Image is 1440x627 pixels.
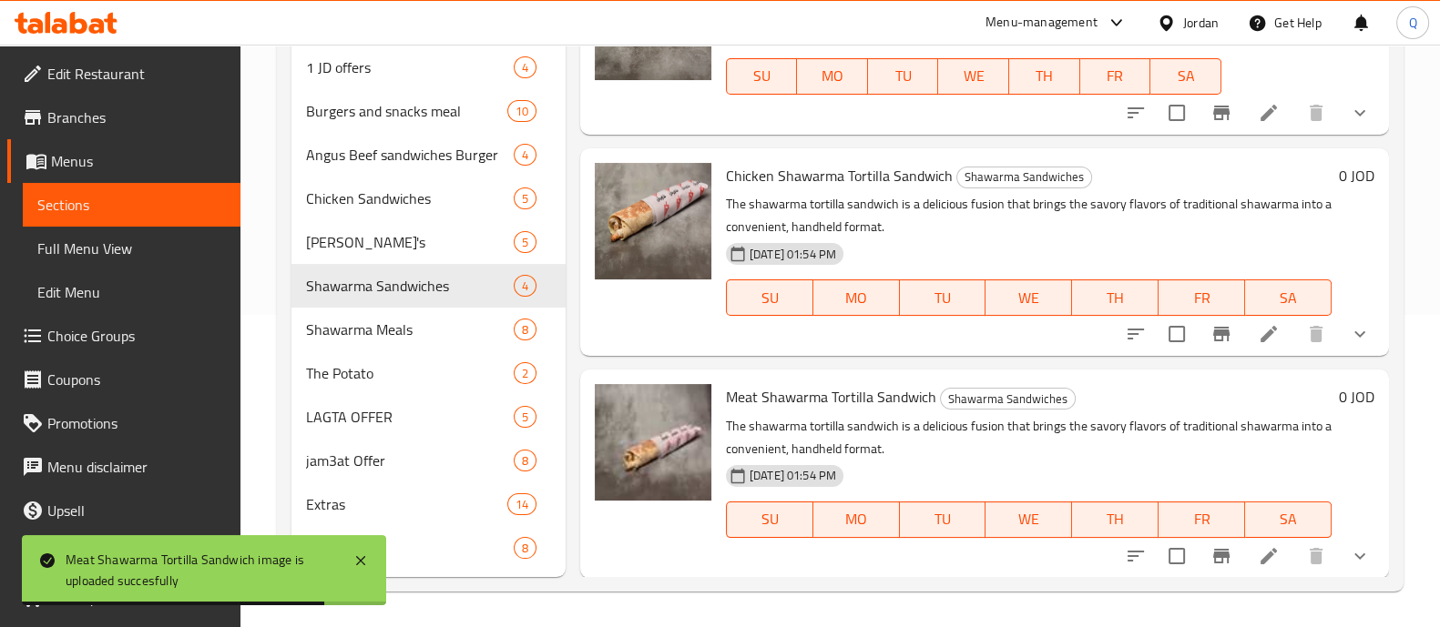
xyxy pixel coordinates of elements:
button: MO [797,58,868,95]
a: Coupons [7,358,240,401]
span: jam3at Offer [306,450,514,471]
img: Meat Shawarma Tortilla Sandwich [595,384,711,501]
a: Grocery Checklist [7,576,240,620]
h6: 0 JOD [1339,163,1374,188]
span: 10 [508,103,536,120]
span: Shawarma Sandwiches [941,389,1075,410]
a: Edit menu item [1258,323,1280,345]
a: Upsell [7,489,240,532]
div: Angus Beef sandwiches Burger4 [291,133,566,177]
a: Edit Menu [23,270,240,314]
span: FR [1166,506,1238,532]
span: Shawarma Sandwiches [306,275,514,297]
span: 5 [515,234,536,251]
span: MO [821,506,893,532]
div: items [514,406,536,428]
p: The shawarma tortilla sandwich is a delicious fusion that brings the savory flavors of traditiona... [726,415,1332,460]
a: Coverage Report [7,532,240,576]
span: MO [804,63,861,89]
svg: Show Choices [1349,545,1371,567]
div: Chicken Sandwiches5 [291,177,566,220]
div: 1 JD offers [306,56,514,78]
div: Meat Shawarma Tortilla Sandwich image is uploaded succesfully [66,550,335,591]
button: TH [1072,279,1159,316]
div: Shawarma Meals [306,319,514,340]
span: Select to update [1158,315,1196,353]
span: MO [821,285,893,311]
span: Burgers and snacks meal [306,100,507,122]
span: Meat Shawarma Tortilla Sandwich [726,383,936,410]
button: FR [1159,501,1245,538]
div: Shawarma Sandwiches [956,167,1092,188]
span: 8 [515,540,536,557]
h6: 0 JOD [1339,384,1374,410]
button: FR [1080,58,1151,95]
div: jam3at Offer8 [291,439,566,482]
div: Menu-management [986,12,1098,34]
div: items [507,100,536,122]
a: Edit Restaurant [7,52,240,96]
button: TU [900,279,986,316]
p: The shawarma tortilla sandwich is a delicious fusion that brings the savory flavors of traditiona... [726,193,1332,238]
div: Ramadan's [306,231,514,253]
div: Shawarma Meals8 [291,308,566,351]
span: Menus [51,150,226,172]
img: Chicken Shawarma Tortilla Sandwich [595,163,711,279]
a: Edit menu item [1258,102,1280,124]
button: show more [1338,534,1382,578]
a: Sections [23,183,240,227]
a: Edit menu item [1258,545,1280,567]
span: TU [907,506,979,532]
button: delete [1294,534,1338,578]
svg: Show Choices [1349,102,1371,124]
span: 4 [515,147,536,164]
button: SU [726,58,797,95]
button: WE [986,501,1072,538]
span: Sections [37,194,226,216]
a: Branches [7,96,240,139]
span: Menu disclaimer [47,456,226,478]
div: items [507,493,536,515]
span: Upsell [47,500,226,521]
a: Choice Groups [7,314,240,358]
span: 4 [515,278,536,295]
button: WE [986,279,1072,316]
div: items [514,56,536,78]
button: show more [1338,91,1382,135]
span: Q [1408,13,1416,33]
span: 14 [508,496,536,513]
button: TH [1009,58,1080,95]
span: Select to update [1158,537,1196,575]
span: Full Menu View [37,238,226,259]
div: Beverages8 [291,526,566,570]
span: 4 [515,59,536,76]
span: FR [1166,285,1238,311]
span: The Potato [306,362,514,384]
span: TH [1079,285,1151,311]
button: FR [1159,279,1245,316]
button: MO [813,279,900,316]
div: Shawarma Sandwiches4 [291,264,566,308]
span: Chicken Shawarma Tortilla Sandwich [726,162,953,189]
button: Branch-specific-item [1200,91,1243,135]
div: items [514,537,536,559]
span: 2 [515,365,536,382]
span: Grocery Checklist [47,587,226,609]
span: Promotions [47,412,226,434]
button: SA [1245,279,1332,316]
span: Extras [306,493,507,515]
button: sort-choices [1114,534,1158,578]
div: LAGTA OFFER5 [291,395,566,439]
div: 1 JD offers4 [291,46,566,89]
span: TU [907,285,979,311]
span: SU [734,285,806,311]
button: Branch-specific-item [1200,312,1243,356]
span: Beverages [306,537,514,559]
div: items [514,275,536,297]
span: TU [875,63,932,89]
button: SA [1150,58,1221,95]
span: Angus Beef sandwiches Burger [306,144,514,166]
